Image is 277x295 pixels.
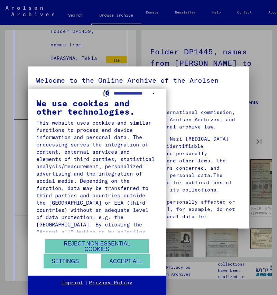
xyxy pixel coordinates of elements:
[89,279,132,286] a: Privacy Policy
[101,254,150,268] button: Accept all
[36,99,158,116] div: We use cookies and other technologies.
[62,279,83,286] a: Imprint
[45,239,149,253] button: Reject non-essential cookies
[44,254,87,268] button: Settings
[36,119,158,279] div: This website uses cookies and similar functions to process end device information and personal da...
